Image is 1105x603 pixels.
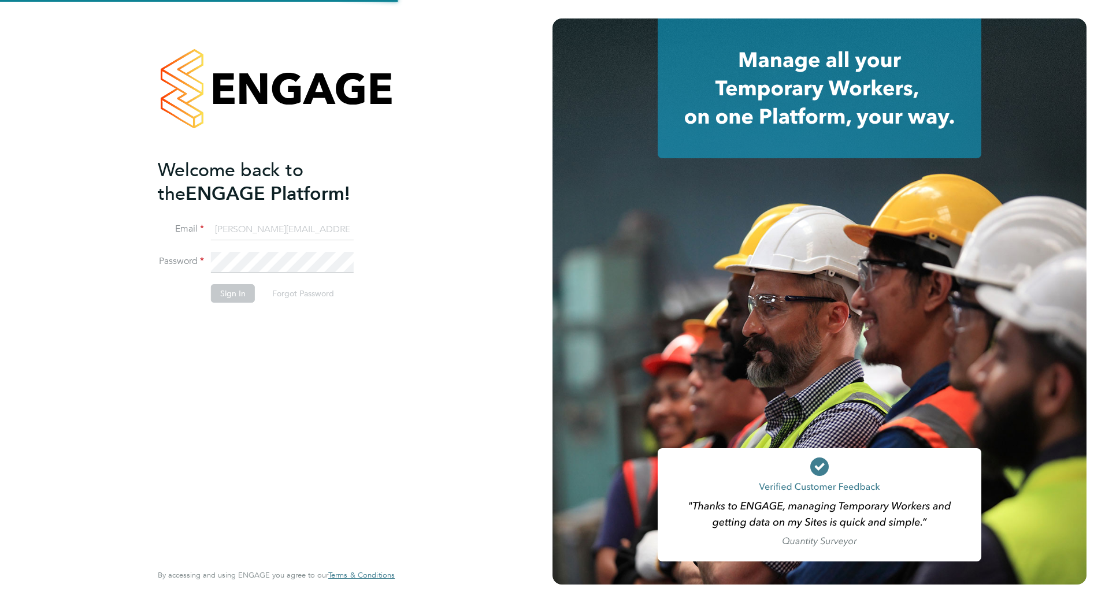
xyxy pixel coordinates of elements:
span: Welcome back to the [158,159,303,205]
a: Terms & Conditions [328,571,395,580]
button: Sign In [211,284,255,303]
input: Enter your work email... [211,219,354,240]
h2: ENGAGE Platform! [158,158,383,206]
label: Email [158,223,204,235]
span: By accessing and using ENGAGE you agree to our [158,570,395,580]
label: Password [158,255,204,267]
button: Forgot Password [263,284,343,303]
span: Terms & Conditions [328,570,395,580]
